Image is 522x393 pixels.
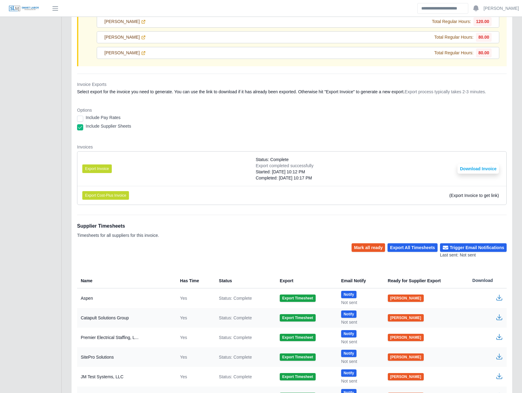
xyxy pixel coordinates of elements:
[175,308,214,328] td: Yes
[175,367,214,387] td: Yes
[434,34,473,40] span: Total Regular Hours:
[476,48,492,57] span: 80.00
[175,273,214,288] th: Has Time
[341,369,356,377] button: Notify
[467,273,507,288] th: Download
[77,288,175,308] td: Aspen
[440,252,507,258] div: Last sent: Not sent
[341,378,378,384] div: Not sent
[388,373,424,380] button: [PERSON_NAME]
[440,243,507,252] button: Trigger Email Notifications
[219,315,252,321] span: Status: Complete
[77,232,159,238] p: Timesheets for all suppliers for this invoice.
[476,33,492,42] span: 80.00
[434,50,473,56] span: Total Regular Hours:
[405,89,486,94] span: Export process typically takes 2-3 minutes.
[86,123,131,129] label: Include Supplier Sheets
[104,50,146,56] a: [PERSON_NAME]
[77,222,159,230] h1: Supplier Timesheets
[256,169,314,175] div: Started: [DATE] 10:12 PM
[341,299,378,306] div: Not sent
[82,164,112,173] button: Export Invoice
[77,328,175,347] td: Premier Electrical Staffing, L...
[104,18,146,25] a: [PERSON_NAME]
[352,243,385,252] button: Mark all ready
[104,34,146,40] a: [PERSON_NAME]
[77,81,507,87] dt: Invoice Exports
[77,144,507,150] dt: Invoices
[256,175,314,181] div: Completed: [DATE] 10:17 PM
[219,354,252,360] span: Status: Complete
[219,374,252,380] span: Status: Complete
[417,3,468,14] input: Search
[280,353,315,361] button: Export Timesheet
[458,166,499,171] a: Download Invoice
[473,17,492,26] span: 120.00
[341,319,378,325] div: Not sent
[341,350,356,357] button: Notify
[388,243,437,252] button: Export All Timesheets
[280,295,315,302] button: Export Timesheet
[175,347,214,367] td: Yes
[77,347,175,367] td: SitePro Solutions
[280,334,315,341] button: Export Timesheet
[432,18,471,25] span: Total Regular Hours:
[77,89,507,95] dd: Select export for the invoice you need to generate. You can use the link to download if it has al...
[280,373,315,380] button: Export Timesheet
[458,164,499,174] button: Download Invoice
[383,273,467,288] th: Ready for Supplier Export
[77,273,175,288] th: Name
[77,107,507,113] dt: Options
[388,353,424,361] button: [PERSON_NAME]
[256,156,289,163] span: Status: Complete
[82,191,129,200] button: Export Cost-Plus Invoice
[341,310,356,318] button: Notify
[175,328,214,347] td: Yes
[449,193,499,198] span: (Export Invoice to get link)
[388,314,424,322] button: [PERSON_NAME]
[77,367,175,387] td: JM Test Systems, LLC
[9,5,39,12] img: SLM Logo
[341,358,378,364] div: Not sent
[86,114,121,121] label: Include Pay Rates
[388,295,424,302] button: [PERSON_NAME]
[280,314,315,322] button: Export Timesheet
[219,295,252,301] span: Status: Complete
[219,334,252,341] span: Status: Complete
[388,334,424,341] button: [PERSON_NAME]
[341,339,378,345] div: Not sent
[214,273,275,288] th: Status
[175,288,214,308] td: Yes
[336,273,383,288] th: Email Notify
[77,308,175,328] td: Catapult Solutions Group
[275,273,336,288] th: Export
[341,291,356,298] button: Notify
[484,5,519,12] a: [PERSON_NAME]
[341,330,356,337] button: Notify
[256,163,314,169] div: Export completed successfully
